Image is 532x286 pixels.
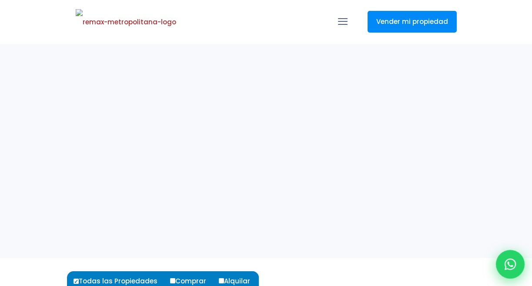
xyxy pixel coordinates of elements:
img: remax-metropolitana-logo [76,9,176,35]
input: Todas las Propiedades [74,279,79,284]
input: Alquilar [219,278,224,283]
input: Comprar [170,278,175,283]
a: mobile menu [335,14,350,29]
a: Vender mi propiedad [368,11,457,33]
